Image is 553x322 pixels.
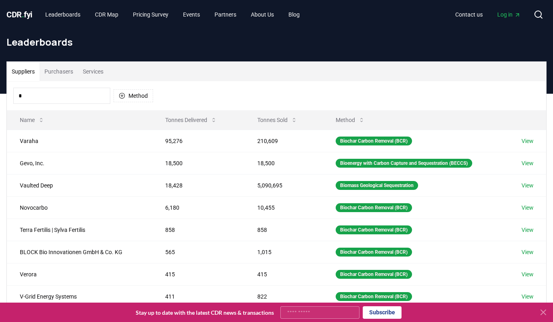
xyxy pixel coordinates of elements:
div: Biochar Carbon Removal (BCR) [336,292,412,301]
td: 18,428 [152,174,245,196]
td: Gevo, Inc. [7,152,152,174]
nav: Main [449,7,527,22]
div: Biomass Geological Sequestration [336,181,418,190]
a: Log in [491,7,527,22]
button: Purchasers [40,62,78,81]
td: 18,500 [244,152,323,174]
a: CDR Map [88,7,125,22]
td: 415 [152,263,245,285]
span: . [22,10,24,19]
td: V-Grid Energy Systems [7,285,152,307]
a: View [521,204,534,212]
td: 5,090,695 [244,174,323,196]
span: CDR fyi [6,10,32,19]
div: Biochar Carbon Removal (BCR) [336,137,412,145]
td: Novocarbo [7,196,152,219]
a: Events [177,7,206,22]
td: 411 [152,285,245,307]
td: 415 [244,263,323,285]
a: View [521,270,534,278]
button: Name [13,112,51,128]
a: View [521,248,534,256]
td: 565 [152,241,245,263]
div: Biochar Carbon Removal (BCR) [336,270,412,279]
button: Method [114,89,153,102]
button: Suppliers [7,62,40,81]
div: Bioenergy with Carbon Capture and Sequestration (BECCS) [336,159,472,168]
td: 858 [152,219,245,241]
a: Pricing Survey [126,7,175,22]
h1: Leaderboards [6,36,547,48]
a: CDR.fyi [6,9,32,20]
div: Biochar Carbon Removal (BCR) [336,203,412,212]
div: Biochar Carbon Removal (BCR) [336,225,412,234]
span: Log in [497,11,521,19]
td: 1,015 [244,241,323,263]
td: 210,609 [244,130,323,152]
td: 858 [244,219,323,241]
a: Leaderboards [39,7,87,22]
td: Vaulted Deep [7,174,152,196]
div: Biochar Carbon Removal (BCR) [336,248,412,257]
a: View [521,293,534,301]
nav: Main [39,7,306,22]
td: BLOCK Bio Innovationen GmbH & Co. KG [7,241,152,263]
a: View [521,181,534,189]
a: Partners [208,7,243,22]
td: 822 [244,285,323,307]
a: About Us [244,7,280,22]
button: Tonnes Delivered [159,112,223,128]
a: View [521,226,534,234]
td: Varaha [7,130,152,152]
a: Blog [282,7,306,22]
a: View [521,137,534,145]
button: Method [329,112,371,128]
button: Tonnes Sold [251,112,304,128]
td: 10,455 [244,196,323,219]
a: View [521,159,534,167]
td: Terra Fertilis | Sylva Fertilis [7,219,152,241]
td: Verora [7,263,152,285]
td: 18,500 [152,152,245,174]
button: Services [78,62,108,81]
a: Contact us [449,7,489,22]
td: 95,276 [152,130,245,152]
td: 6,180 [152,196,245,219]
